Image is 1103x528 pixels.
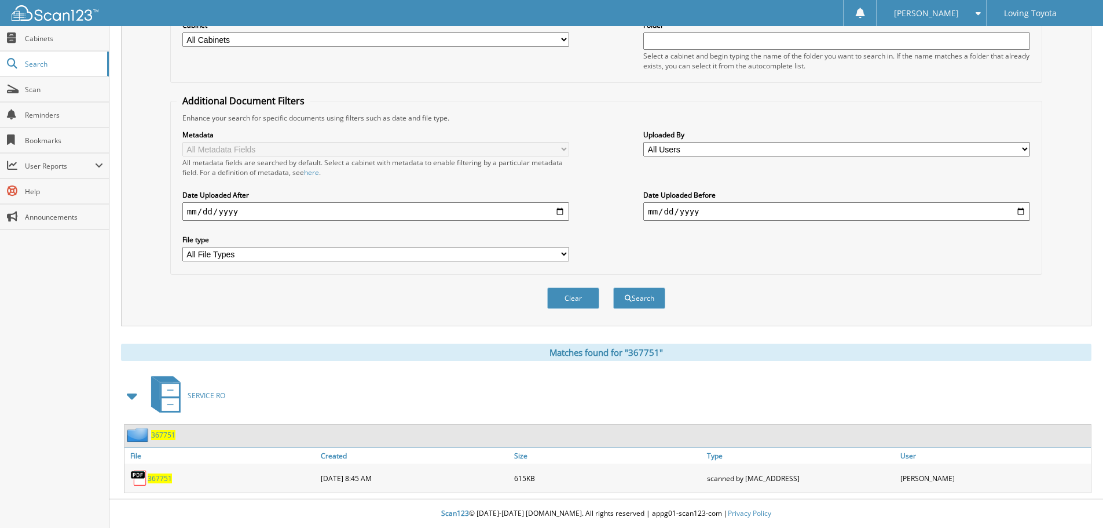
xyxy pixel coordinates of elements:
div: Select a cabinet and begin typing the name of the folder you want to search in. If the name match... [643,51,1030,71]
a: 367751 [148,474,172,483]
div: scanned by [MAC_ADDRESS] [704,467,897,490]
div: Enhance your search for specific documents using filters such as date and file type. [177,113,1036,123]
span: SERVICE RO [188,391,225,400]
img: folder2.png [127,428,151,442]
span: Help [25,187,103,196]
a: User [897,448,1091,464]
span: Cabinets [25,34,103,43]
label: Uploaded By [643,130,1030,140]
input: end [643,202,1030,221]
a: SERVICE RO [144,373,225,418]
input: start [182,202,569,221]
a: Type [704,448,897,464]
span: [PERSON_NAME] [894,10,959,17]
iframe: Chat Widget [1045,472,1103,528]
legend: Additional Document Filters [177,94,310,107]
div: Matches found for "367751" [121,344,1091,361]
div: © [DATE]-[DATE] [DOMAIN_NAME]. All rights reserved | appg01-scan123-com | [109,500,1103,528]
span: Announcements [25,212,103,222]
a: Size [511,448,705,464]
label: Date Uploaded Before [643,190,1030,200]
span: Scan [25,85,103,94]
button: Search [613,287,665,309]
a: here [304,167,319,177]
button: Clear [547,287,599,309]
img: scan123-logo-white.svg [12,5,98,21]
span: Search [25,59,101,69]
a: 367751 [151,430,175,440]
div: [PERSON_NAME] [897,467,1091,490]
img: PDF.png [130,469,148,487]
label: File type [182,235,569,245]
span: User Reports [25,161,95,171]
label: Date Uploaded After [182,190,569,200]
span: Loving Toyota [1004,10,1057,17]
div: [DATE] 8:45 AM [318,467,511,490]
a: Created [318,448,511,464]
span: Scan123 [441,508,469,518]
div: 615KB [511,467,705,490]
a: File [124,448,318,464]
a: Privacy Policy [728,508,771,518]
span: Bookmarks [25,136,103,145]
div: All metadata fields are searched by default. Select a cabinet with metadata to enable filtering b... [182,158,569,177]
span: Reminders [25,110,103,120]
label: Metadata [182,130,569,140]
